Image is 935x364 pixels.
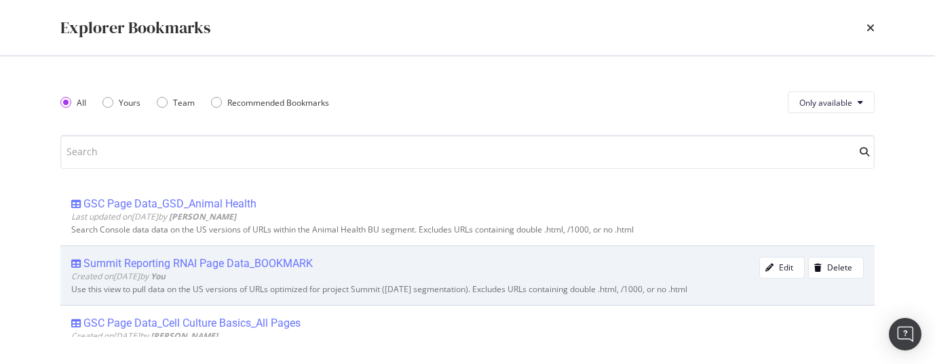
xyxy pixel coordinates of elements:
[83,197,256,211] div: GSC Page Data_GSD_Animal Health
[173,97,195,108] div: Team
[71,270,166,282] span: Created on [DATE] by
[71,225,864,235] div: Search Console data data on the US versions of URLs within the Animal Health BU segment. Excludes...
[808,257,864,279] button: Delete
[227,97,329,108] div: Recommended Bookmarks
[77,97,86,108] div: All
[779,262,793,273] div: Edit
[119,97,140,108] div: Yours
[83,317,301,330] div: GSC Page Data_Cell Culture Basics_All Pages
[151,330,218,342] b: [PERSON_NAME]
[759,257,805,279] button: Edit
[866,16,875,39] div: times
[211,97,329,108] div: Recommended Bookmarks
[60,135,875,169] input: Search
[827,262,852,273] div: Delete
[102,97,140,108] div: Yours
[169,211,236,222] b: [PERSON_NAME]
[60,16,210,39] div: Explorer Bookmarks
[157,97,195,108] div: Team
[799,97,852,108] span: Only available
[889,318,921,350] div: Open Intercom Messenger
[71,211,236,222] span: Last updated on [DATE] by
[71,330,218,342] span: Created on [DATE] by
[788,92,875,113] button: Only available
[83,257,313,270] div: Summit Reporting RNAI Page Data_BOOKMARK
[71,285,864,294] div: Use this view to pull data on the US versions of URLs optimized for project Summit ([DATE] segmen...
[60,97,86,108] div: All
[151,270,166,282] b: You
